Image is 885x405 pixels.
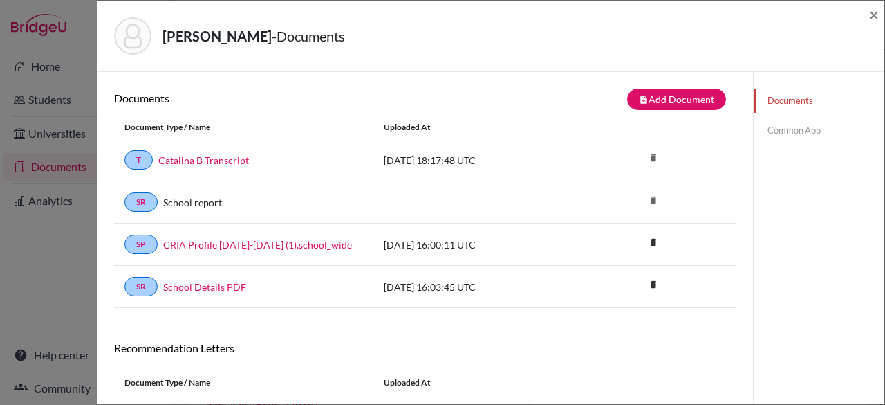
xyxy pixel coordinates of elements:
button: note_addAdd Document [627,89,726,110]
a: SR [124,192,158,212]
div: Document Type / Name [114,377,373,389]
button: Close [869,6,879,23]
span: × [869,4,879,24]
i: delete [643,274,664,295]
h6: Recommendation Letters [114,341,736,354]
strong: [PERSON_NAME] [162,28,272,44]
a: SP [124,235,158,254]
div: [DATE] 16:00:11 UTC [373,237,581,252]
a: School report [163,195,222,210]
i: delete [643,147,664,168]
a: Documents [754,89,884,113]
a: Common App [754,118,884,143]
div: Document Type / Name [114,121,373,134]
a: delete [643,234,664,253]
a: Catalina B Transcript [158,153,249,168]
div: Uploaded at [373,121,581,134]
i: delete [643,232,664,253]
a: School Details PDF [163,280,246,294]
i: note_add [639,95,649,105]
a: SR [124,277,158,296]
i: delete [643,190,664,210]
div: Uploaded at [373,377,581,389]
span: - Documents [272,28,345,44]
h6: Documents [114,91,425,105]
a: T [124,150,153,170]
div: [DATE] 16:03:45 UTC [373,280,581,294]
a: CRIA Profile [DATE]-[DATE] (1).school_wide [163,237,352,252]
div: [DATE] 18:17:48 UTC [373,153,581,168]
a: delete [643,276,664,295]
